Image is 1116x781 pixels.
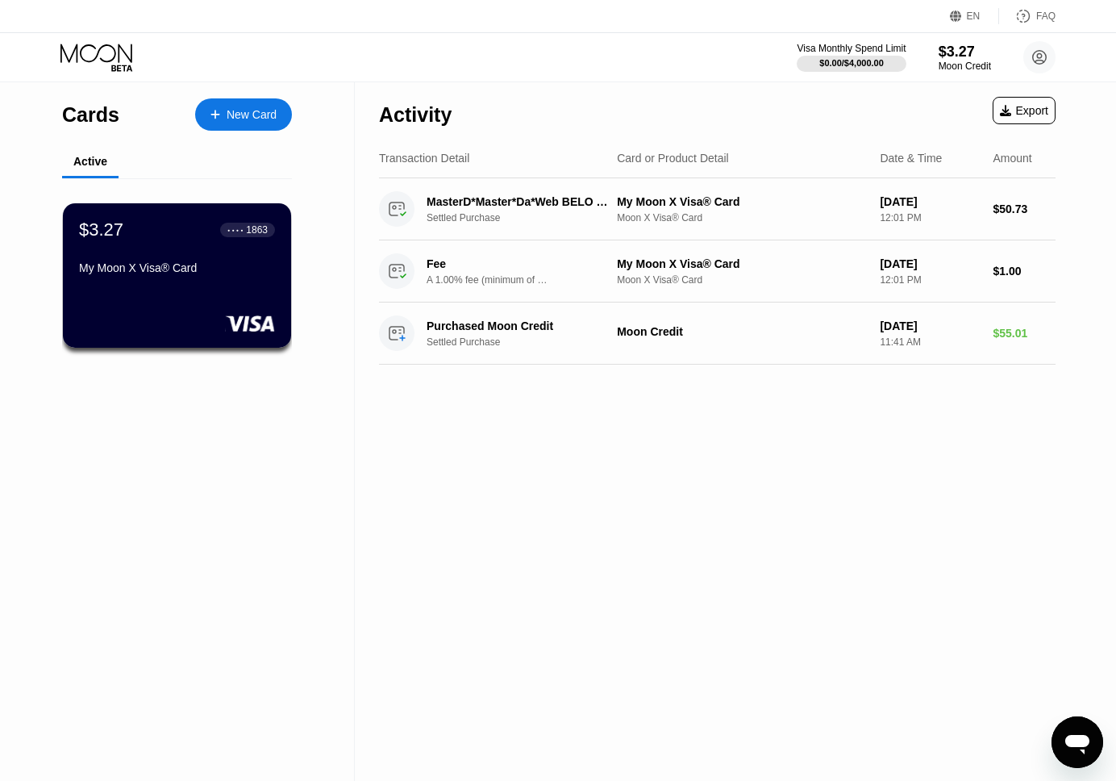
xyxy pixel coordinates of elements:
div: 1863 [246,224,268,236]
div: $50.73 [993,203,1056,215]
div: Moon X Visa® Card [617,274,867,286]
div: FAQ [1036,10,1056,22]
iframe: Button to launch messaging window [1051,716,1103,768]
div: FeeA 1.00% fee (minimum of $1.00) is charged on all transactionsMy Moon X Visa® CardMoon X Visa® ... [379,240,1056,303]
div: Settled Purchase [427,212,629,223]
div: Export [993,97,1056,124]
div: Visa Monthly Spend Limit [797,43,906,54]
div: Moon Credit [617,325,867,338]
div: Amount [993,152,1031,165]
div: Moon X Visa® Card [617,212,867,223]
div: Settled Purchase [427,336,629,348]
div: $3.27Moon Credit [939,44,991,72]
div: My Moon X Visa® Card [617,257,867,270]
div: 11:41 AM [880,336,980,348]
div: Transaction Detail [379,152,469,165]
div: A 1.00% fee (minimum of $1.00) is charged on all transactions [427,274,548,286]
div: Fee [427,257,539,270]
div: Card or Product Detail [617,152,729,165]
div: $3.27● ● ● ●1863My Moon X Visa® Card [63,203,291,348]
div: EN [950,8,999,24]
div: $3.27 [939,44,991,61]
div: Activity [379,103,452,127]
div: Date & Time [880,152,942,165]
div: Purchased Moon CreditSettled PurchaseMoon Credit[DATE]11:41 AM$55.01 [379,303,1056,365]
div: Moon Credit [939,61,991,72]
div: Visa Monthly Spend Limit$0.00/$4,000.00 [797,43,906,72]
div: Active [73,155,107,168]
div: $1.00 [993,265,1056,278]
div: FAQ [999,8,1056,24]
div: [DATE] [880,195,980,208]
div: ● ● ● ● [227,228,244,232]
div: $3.27 [79,219,123,240]
div: 12:01 PM [880,274,980,286]
div: Export [1000,104,1048,117]
div: 12:01 PM [880,212,980,223]
div: MasterD*Master*Da*Web BELO HORIZONTBRSettled PurchaseMy Moon X Visa® CardMoon X Visa® Card[DATE]1... [379,178,1056,240]
div: [DATE] [880,319,980,332]
div: [DATE] [880,257,980,270]
div: My Moon X Visa® Card [79,261,275,274]
div: New Card [195,98,292,131]
div: MasterD*Master*Da*Web BELO HORIZONTBR [427,195,615,208]
div: My Moon X Visa® Card [617,195,867,208]
div: $0.00 / $4,000.00 [819,58,884,68]
div: $55.01 [993,327,1056,340]
div: Purchased Moon Credit [427,319,615,332]
div: Cards [62,103,119,127]
div: New Card [227,108,277,122]
div: EN [967,10,981,22]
